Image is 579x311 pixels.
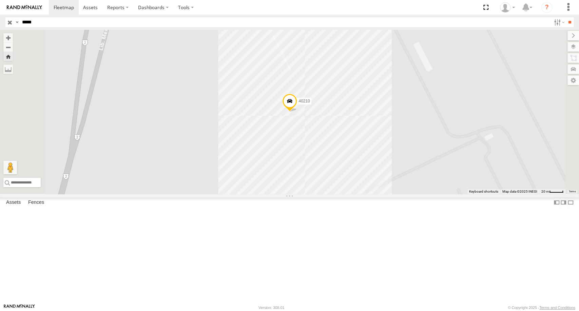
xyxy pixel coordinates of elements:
label: Hide Summary Table [567,197,574,207]
div: © Copyright 2025 - [508,306,575,310]
label: Search Query [14,17,20,27]
img: rand-logo.svg [7,5,42,10]
label: Dock Summary Table to the Left [553,197,560,207]
label: Measure [3,64,13,74]
label: Dock Summary Table to the Right [560,197,567,207]
label: Map Settings [567,76,579,85]
div: Version: 308.01 [258,306,284,310]
label: Fences [25,198,47,207]
i: ? [541,2,552,13]
a: Visit our Website [4,304,35,311]
button: Zoom in [3,33,13,42]
a: Terms (opens in new tab) [569,190,576,193]
span: 40210 [298,99,310,103]
label: Assets [3,198,24,207]
button: Keyboard shortcuts [469,189,498,194]
button: Zoom Home [3,52,13,61]
button: Map Scale: 20 m per 38 pixels [539,189,565,194]
span: 20 m [541,190,549,193]
button: Drag Pegman onto the map to open Street View [3,161,17,174]
button: Zoom out [3,42,13,52]
label: Search Filter Options [551,17,566,27]
a: Terms and Conditions [539,306,575,310]
div: Juan Oropeza [498,2,517,13]
span: Map data ©2025 INEGI [502,190,537,193]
